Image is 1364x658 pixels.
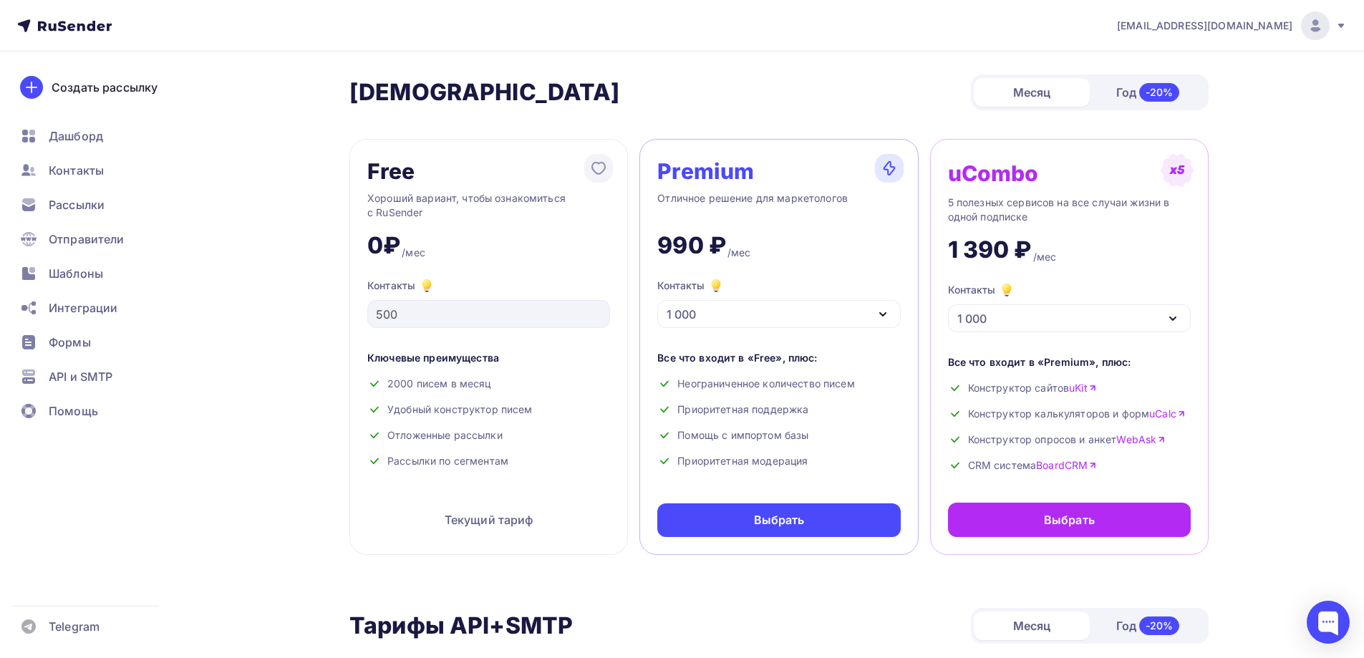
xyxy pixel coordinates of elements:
span: CRM система [968,458,1098,473]
div: /мес [402,246,425,260]
span: [EMAIL_ADDRESS][DOMAIN_NAME] [1117,19,1292,33]
a: Рассылки [11,190,182,219]
div: uCombo [948,162,1039,185]
div: Ключевые преимущества [367,351,610,365]
div: Все что входит в «Premium», плюс: [948,355,1191,369]
div: /мес [1033,250,1057,264]
span: Конструктор калькуляторов и форм [968,407,1186,421]
div: Приоритетная модерация [657,454,900,468]
button: Контакты 1 000 [657,277,900,328]
a: uCalc [1149,407,1186,421]
a: Отправители [11,225,182,253]
div: Все что входит в «Free», плюс: [657,351,900,365]
div: Создать рассылку [52,79,158,96]
div: -20% [1139,83,1180,102]
a: uKit [1069,381,1097,395]
div: /мес [727,246,751,260]
div: Выбрать [1044,511,1095,528]
span: API и SMTP [49,368,112,385]
a: Формы [11,328,182,357]
span: Шаблоны [49,265,103,282]
div: 1 390 ₽ [948,236,1032,264]
div: Отложенные рассылки [367,428,610,442]
div: Удобный конструктор писем [367,402,610,417]
div: 0₽ [367,231,400,260]
a: Дашборд [11,122,182,150]
div: Рассылки по сегментам [367,454,610,468]
span: Формы [49,334,91,351]
div: Premium [657,160,754,183]
div: Месяц [974,611,1090,640]
div: 1 000 [667,306,696,323]
div: Контакты [367,277,610,294]
div: 5 полезных сервисов на все случаи жизни в одной подписке [948,195,1191,224]
div: Приоритетная поддержка [657,402,900,417]
div: Контакты [657,277,725,294]
div: Помощь с импортом базы [657,428,900,442]
div: Хороший вариант, чтобы ознакомиться с RuSender [367,191,610,220]
div: Контакты [948,281,1015,299]
span: Отправители [49,231,125,248]
div: Год [1090,77,1206,107]
div: 1 000 [957,310,987,327]
a: BoardCRM [1036,458,1097,473]
div: Free [367,160,415,183]
h2: [DEMOGRAPHIC_DATA] [349,78,620,107]
a: WebAsk [1116,432,1166,447]
span: Рассылки [49,196,105,213]
a: Шаблоны [11,259,182,288]
div: -20% [1139,616,1180,635]
span: Дашборд [49,127,103,145]
span: Помощь [49,402,98,420]
div: Неограниченное количество писем [657,377,900,391]
div: Отличное решение для маркетологов [657,191,900,220]
span: Интеграции [49,299,117,316]
a: [EMAIL_ADDRESS][DOMAIN_NAME] [1117,11,1347,40]
a: Контакты [11,156,182,185]
span: Конструктор сайтов [968,381,1097,395]
div: Текущий тариф [367,503,610,537]
div: 990 ₽ [657,231,726,260]
div: Месяц [974,78,1090,107]
button: Контакты 1 000 [948,281,1191,332]
div: Выбрать [754,512,805,528]
span: Telegram [49,618,100,635]
span: Контакты [49,162,104,179]
h2: Тарифы API+SMTP [349,611,573,640]
div: Год [1090,611,1206,641]
span: Конструктор опросов и анкет [968,432,1166,447]
div: 2000 писем в месяц [367,377,610,391]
